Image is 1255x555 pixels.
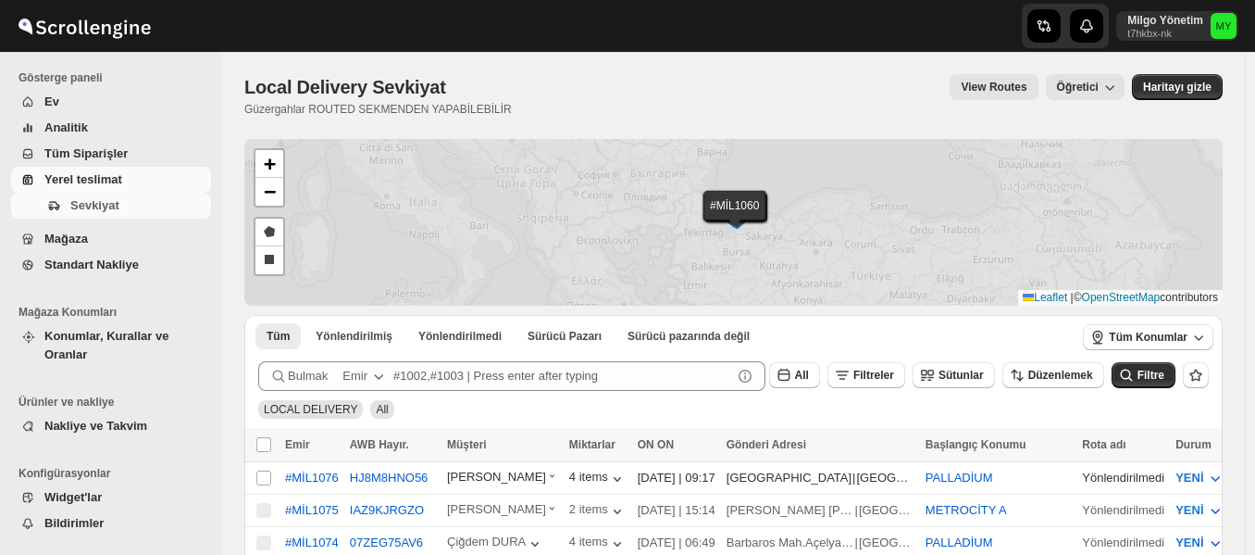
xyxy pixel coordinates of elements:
[827,362,905,388] button: Filtreler
[938,369,984,382] span: Sütunlar
[721,207,749,227] img: Marker
[1028,369,1093,382] span: Düzenlemek
[350,503,424,517] button: IAZ9KJRGZO
[350,536,423,549] button: 07ZEG75AV6
[638,438,674,451] span: ON ON
[376,403,388,416] span: All
[15,3,154,49] img: ScrollEngine
[569,535,627,553] button: 4 items
[44,258,139,271] span: Standart Nakliye
[926,536,993,549] button: PALLADİUM
[1057,81,1099,95] span: Öğretici
[70,198,119,212] span: Sevkiyat
[255,219,283,246] a: Draw a polygon
[1132,74,1223,100] button: Map action label
[1082,534,1164,552] div: Yönlendirilmedi
[1143,80,1212,95] span: Haritayı gizle
[1082,291,1161,304] a: OpenStreetMap
[638,469,715,487] div: [DATE] | 09:17
[913,362,995,388] button: Sütunlar
[44,419,147,433] span: Nakliye ve Takvim
[569,470,627,488] button: 4 items
[1127,28,1203,39] p: t7hkbx-nk
[1071,291,1074,304] span: |
[285,536,339,549] button: #MİL1074
[1002,362,1104,388] button: Düzenlemek
[1018,290,1223,306] div: © contributors
[264,152,276,175] span: +
[1211,13,1236,39] span: Milgo Yönetim
[859,501,914,520] div: [GEOGRAPHIC_DATA]
[638,501,715,520] div: [DATE] | 15:14
[727,534,854,552] div: Barbaros Mah.Açelya Sokağı Ağaoğlu Moontown Sitesi A1-2 Blok D:8
[255,246,283,274] a: Draw a rectangle
[264,403,357,416] span: LOCAL DELIVERY
[316,329,392,344] span: Yönlendirilmiş
[926,438,1026,451] span: Başlangıç Konumu
[795,369,809,382] span: All
[1175,438,1212,451] span: Durum
[720,208,748,228] img: Marker
[11,323,211,368] button: Konumlar, Kurallar ve Oranlar
[1082,438,1125,451] span: Rota adı
[1127,13,1203,28] p: Milgo Yönetim
[418,329,502,344] span: Yönlendirilmedi
[285,503,339,517] div: #MİL1075
[11,511,211,536] button: Bildirimler
[285,471,339,485] button: #MİL1076
[727,501,914,520] div: |
[11,115,211,141] button: Analitik
[528,329,602,344] span: Sürücü Pazarı
[393,361,732,391] input: #1002,#1003 | Press enter after typing
[727,438,806,451] span: Gönderi Adresi
[44,490,102,504] span: Widget'lar
[19,70,213,85] span: Gösterge paneli
[447,470,558,488] button: [PERSON_NAME]
[1137,369,1164,382] span: Filtre
[1164,463,1235,493] button: YENİ
[516,323,613,349] button: Claimable
[267,329,290,344] span: Tüm
[1112,362,1175,388] button: Filtre
[44,516,104,530] span: Bildirimler
[1082,501,1164,520] div: Yönlendirilmedi
[722,206,750,226] img: Marker
[727,534,914,552] div: |
[569,502,627,521] button: 2 items
[288,367,328,385] span: Bulmak
[926,503,1007,517] button: METROCİTY A
[350,438,409,451] span: AWB Hayır.
[627,329,750,344] span: Sürücü pazarında değil
[264,180,276,203] span: −
[11,141,211,167] button: Tüm Siparişler
[19,466,213,481] span: Konfigürasyonlar
[723,208,751,229] img: Marker
[1164,496,1235,525] button: YENİ
[1082,469,1164,487] div: Yönlendirilmedi
[11,485,211,511] button: Widget'lar
[926,471,993,485] button: PALLADİUM
[1046,74,1125,100] button: Öğretici
[44,172,122,186] span: Yerel teslimat
[1116,11,1238,41] button: User menu
[727,469,914,487] div: |
[638,534,715,552] div: [DATE] | 06:49
[244,77,446,97] span: Local Delivery Sevkiyat
[569,438,615,451] span: Miktarlar
[285,438,310,451] span: Emir
[727,501,854,520] div: [PERSON_NAME] [PERSON_NAME] saygun caddesi no 79 ulus
[1023,291,1067,304] a: Leaflet
[1216,20,1232,32] text: MY
[44,146,128,160] span: Tüm Siparişler
[331,361,399,391] button: Emir
[1175,503,1203,517] span: YENİ
[447,535,544,553] button: Çiğdem DURA
[447,502,558,521] div: [PERSON_NAME]
[44,329,168,361] span: Konumlar, Kurallar ve Oranlar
